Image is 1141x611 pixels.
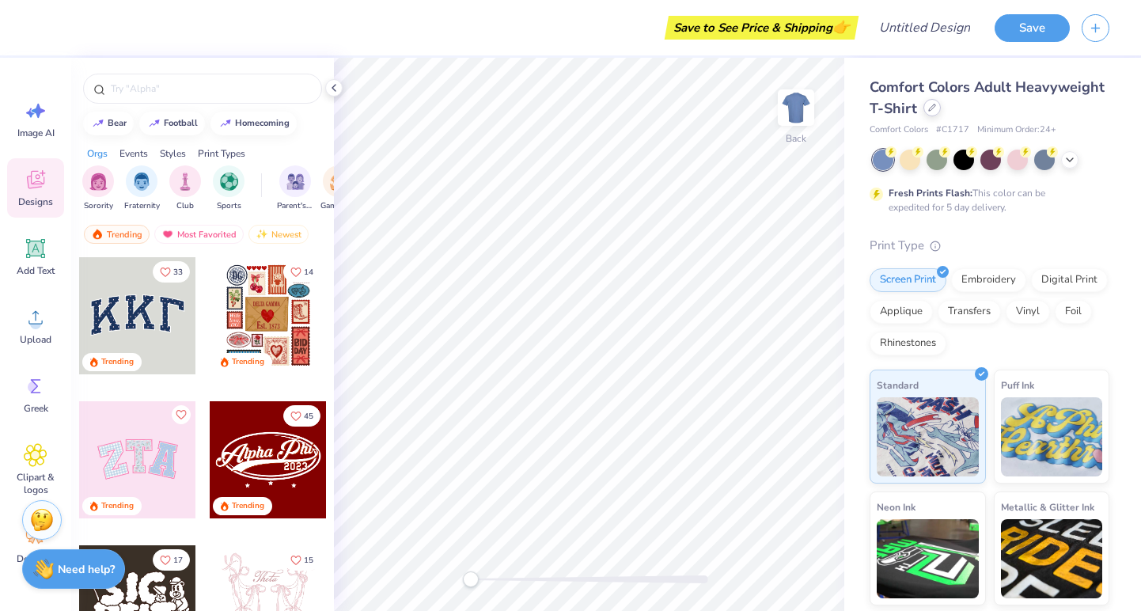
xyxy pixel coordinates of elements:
div: Embroidery [951,268,1026,292]
img: Metallic & Glitter Ink [1001,519,1103,598]
img: newest.gif [256,229,268,240]
span: Designs [18,195,53,208]
input: Untitled Design [866,12,983,44]
button: Like [283,261,320,283]
div: Trending [232,500,264,512]
div: Trending [101,356,134,368]
button: Like [153,549,190,571]
div: Trending [232,356,264,368]
span: Game Day [320,200,357,212]
button: filter button [213,165,244,212]
div: Styles [160,146,186,161]
span: Fraternity [124,200,160,212]
button: Like [283,549,320,571]
button: Save [995,14,1070,42]
span: 33 [173,268,183,276]
span: Upload [20,333,51,346]
div: bear [108,119,127,127]
span: Sports [217,200,241,212]
div: Transfers [938,300,1001,324]
div: filter for Sports [213,165,244,212]
strong: Need help? [58,562,115,577]
div: Screen Print [870,268,946,292]
div: Applique [870,300,933,324]
span: Greek [24,402,48,415]
button: homecoming [210,112,297,135]
div: filter for Fraternity [124,165,160,212]
span: Comfort Colors [870,123,928,137]
span: Club [176,200,194,212]
button: Like [283,405,320,427]
img: Puff Ink [1001,397,1103,476]
span: 45 [304,412,313,420]
img: Fraternity Image [133,173,150,191]
span: # C1717 [936,123,969,137]
img: Neon Ink [877,519,979,598]
div: Print Types [198,146,245,161]
span: 17 [173,556,183,564]
img: Sorority Image [89,173,108,191]
div: Newest [248,225,309,244]
div: filter for Game Day [320,165,357,212]
div: filter for Sorority [82,165,114,212]
span: Sorority [84,200,113,212]
button: filter button [169,165,201,212]
div: Digital Print [1031,268,1108,292]
div: Back [786,131,806,146]
span: Neon Ink [877,499,915,515]
div: Vinyl [1006,300,1050,324]
span: Minimum Order: 24 + [977,123,1056,137]
div: Print Type [870,237,1109,255]
span: Metallic & Glitter Ink [1001,499,1094,515]
div: Save to See Price & Shipping [669,16,855,40]
span: Decorate [17,552,55,565]
div: football [164,119,198,127]
span: Standard [877,377,919,393]
button: filter button [277,165,313,212]
div: This color can be expedited for 5 day delivery. [889,186,1083,214]
img: trend_line.gif [148,119,161,128]
button: filter button [124,165,160,212]
img: Parent's Weekend Image [286,173,305,191]
span: Image AI [17,127,55,139]
span: 👉 [832,17,850,36]
span: Comfort Colors Adult Heavyweight T-Shirt [870,78,1105,118]
button: bear [83,112,134,135]
img: trending.gif [91,229,104,240]
img: trend_line.gif [219,119,232,128]
span: Parent's Weekend [277,200,313,212]
img: trend_line.gif [92,119,104,128]
div: filter for Club [169,165,201,212]
div: Foil [1055,300,1092,324]
img: Club Image [176,173,194,191]
div: Most Favorited [154,225,244,244]
div: filter for Parent's Weekend [277,165,313,212]
span: Add Text [17,264,55,277]
span: 15 [304,556,313,564]
span: Clipart & logos [9,471,62,496]
div: Events [119,146,148,161]
button: filter button [82,165,114,212]
span: Puff Ink [1001,377,1034,393]
div: Trending [84,225,150,244]
div: Accessibility label [463,571,479,587]
div: homecoming [235,119,290,127]
div: Trending [101,500,134,512]
strong: Fresh Prints Flash: [889,187,972,199]
button: football [139,112,205,135]
img: most_fav.gif [161,229,174,240]
button: Like [153,261,190,283]
img: Sports Image [220,173,238,191]
img: Standard [877,397,979,476]
input: Try "Alpha" [109,81,312,97]
button: Like [172,405,191,424]
img: Game Day Image [330,173,348,191]
div: Orgs [87,146,108,161]
div: Rhinestones [870,332,946,355]
button: filter button [320,165,357,212]
img: Back [780,92,812,123]
span: 14 [304,268,313,276]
